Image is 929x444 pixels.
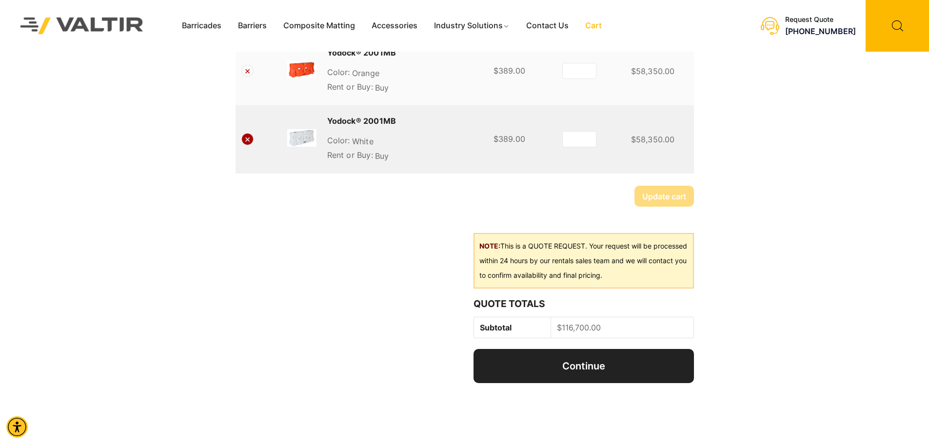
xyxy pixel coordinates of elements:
[363,19,426,33] a: Accessories
[494,134,498,144] span: $
[241,65,254,77] a: Remove Yodock® 2001MB from cart
[631,135,636,144] span: $
[327,135,482,149] p: White
[518,19,577,33] a: Contact Us
[494,66,525,76] bdi: 389.00
[7,4,157,47] img: Valtir Rentals
[6,416,28,438] div: Accessibility Menu
[474,233,693,289] div: This is a QUOTE REQUEST. Your request will be processed within 24 hours by our rentals sales team...
[275,19,363,33] a: Composite Matting
[631,135,675,144] bdi: 58,350.00
[327,66,482,81] p: Orange
[287,129,316,147] img: A white plastic barrier with a textured surface, designed for traffic control or safety purposes.
[327,81,373,93] dt: Rent or Buy:
[474,317,551,338] th: Subtotal
[426,19,518,33] a: Industry Solutions
[474,298,693,309] h2: Quote Totals
[631,66,675,76] bdi: 58,350.00
[474,349,693,383] a: Continue
[241,133,254,145] a: Remove Yodock® 2001MB from cart
[327,149,482,164] p: Buy
[631,66,636,76] span: $
[327,149,373,161] dt: Rent or Buy:
[327,81,482,96] p: Buy
[327,47,396,58] a: Yodock® 2001MB
[562,131,596,147] input: Product quantity
[327,135,350,146] dt: Color:
[785,16,856,24] div: Request Quote
[577,19,610,33] a: Cart
[494,134,525,144] bdi: 389.00
[230,19,275,33] a: Barriers
[327,66,350,78] dt: Color:
[634,186,694,207] button: Update cart
[785,26,856,36] a: call (888) 496-3625
[494,66,498,76] span: $
[479,242,500,250] b: NOTE:
[557,323,601,332] bdi: 116,700.00
[562,63,596,79] input: Product quantity
[557,323,562,332] span: $
[174,19,230,33] a: Barricades
[327,115,396,127] a: Yodock® 2001MB
[287,61,316,81] a: valtirrentals.com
